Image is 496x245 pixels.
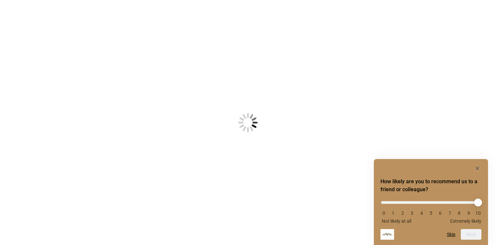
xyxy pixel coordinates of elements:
li: 2 [399,210,406,216]
li: 6 [437,210,444,216]
li: 5 [428,210,434,216]
img: Loading [206,80,290,165]
h2: How likely are you to recommend us to a friend or colleague? Select an option from 0 to 10, with ... [380,178,481,194]
li: 7 [447,210,453,216]
li: 9 [465,210,472,216]
li: 4 [418,210,425,216]
span: Not likely at all [382,218,411,224]
div: How likely are you to recommend us to a friend or colleague? Select an option from 0 to 10, with ... [380,196,481,224]
div: How likely are you to recommend us to a friend or colleague? Select an option from 0 to 10, with ... [380,164,481,240]
li: 10 [475,210,481,216]
li: 0 [380,210,387,216]
button: Hide survey [473,164,481,172]
li: 8 [456,210,462,216]
button: Next question [461,229,481,240]
li: 1 [390,210,396,216]
li: 3 [409,210,415,216]
button: Skip [447,232,455,237]
span: Extremely likely [450,218,481,224]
